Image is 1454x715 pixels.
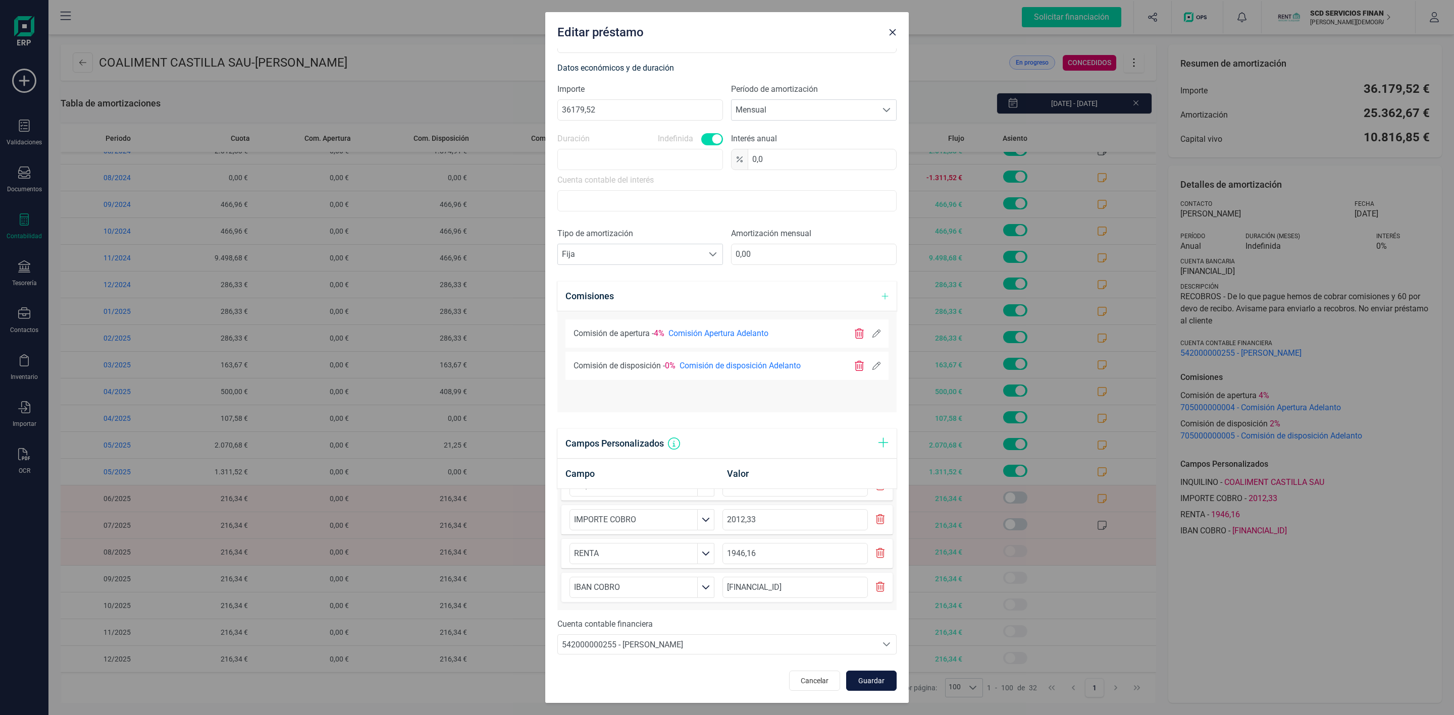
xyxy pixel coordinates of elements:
h6: Comisiones [565,289,614,303]
span: 0% [665,360,676,372]
input: Valor [722,509,867,530]
label: Amortización mensual [731,228,897,240]
span: Comisión Apertura Adelanto [668,327,846,340]
h6: Campos Personalizados [565,436,664,451]
input: Campo [569,577,698,598]
h6: Valor [727,467,889,481]
label: Indefinida [658,133,693,145]
input: Valor [722,577,867,598]
label: Importe [557,83,723,95]
label: Tipo de amortización [557,228,723,240]
span: Mensual [732,100,877,120]
span: 4% [654,327,664,340]
span: Guardar [858,676,885,686]
span: Comisión de apertura - [574,327,654,340]
span: Comisión de disposición Adelanto [680,360,846,372]
span: Fija [558,244,703,264]
input: Campo [569,543,698,564]
label: Cuenta contable del interés [557,174,654,186]
button: Guardar [846,671,897,691]
div: Editar préstamo [553,20,885,40]
span: Cancelar [801,676,828,686]
label: Período de amortización [731,83,897,95]
span: 542000000255 - [PERSON_NAME] [562,640,683,649]
span: Comisión de disposición - [574,360,665,372]
label: Interés anual [731,133,897,145]
input: Campo [569,509,698,530]
label: Duración [557,133,590,145]
div: Seleccione una cuenta [877,635,896,654]
h6: Datos económicos y de duración [557,61,897,75]
h6: Campo [565,467,727,481]
input: Valor [722,543,867,564]
label: Cuenta contable financiera [557,618,653,630]
button: Cancelar [789,671,840,691]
